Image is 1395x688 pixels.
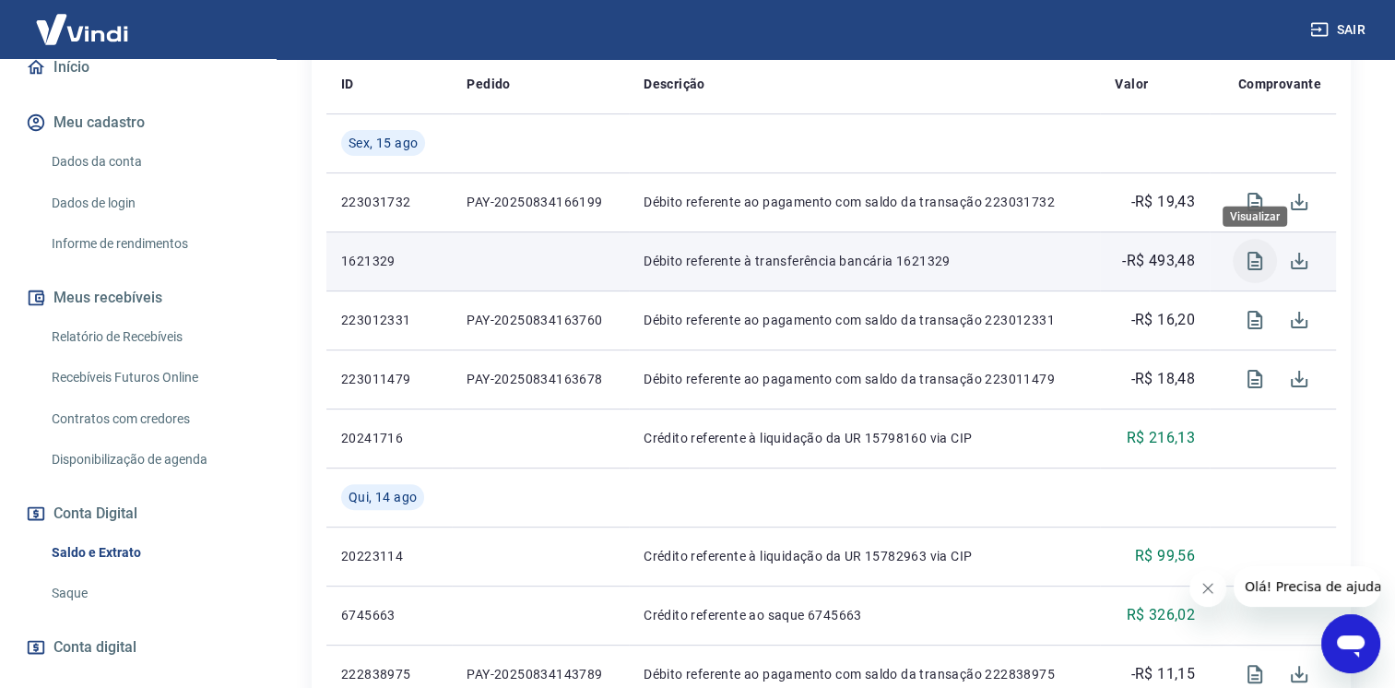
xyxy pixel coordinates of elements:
[467,193,614,211] p: PAY-20250834166199
[341,665,437,683] p: 222838975
[1130,663,1195,685] p: -R$ 11,15
[44,318,254,356] a: Relatório de Recebíveis
[1130,368,1195,390] p: -R$ 18,48
[1233,239,1277,283] span: Visualizar
[1277,239,1321,283] span: Download
[341,193,437,211] p: 223031732
[1233,298,1277,342] span: Visualizar
[1135,545,1195,567] p: R$ 99,56
[467,75,510,93] p: Pedido
[1277,298,1321,342] span: Download
[1238,75,1321,93] p: Comprovante
[644,370,1085,388] p: Débito referente ao pagamento com saldo da transação 223011479
[53,635,136,660] span: Conta digital
[644,75,705,93] p: Descrição
[1189,570,1226,607] iframe: Fechar mensagem
[1223,207,1287,227] div: Visualizar
[44,143,254,181] a: Dados da conta
[1122,250,1195,272] p: -R$ 493,48
[22,278,254,318] button: Meus recebíveis
[341,311,437,329] p: 223012331
[1233,357,1277,401] span: Visualizar
[644,547,1085,565] p: Crédito referente à liquidação da UR 15782963 via CIP
[1277,180,1321,224] span: Download
[341,370,437,388] p: 223011479
[1234,566,1380,607] iframe: Mensagem da empresa
[11,13,155,28] span: Olá! Precisa de ajuda?
[341,252,437,270] p: 1621329
[1126,604,1195,626] p: R$ 326,02
[44,359,254,397] a: Recebíveis Futuros Online
[22,493,254,534] button: Conta Digital
[44,400,254,438] a: Contratos com credores
[1130,309,1195,331] p: -R$ 16,20
[1277,357,1321,401] span: Download
[644,311,1085,329] p: Débito referente ao pagamento com saldo da transação 223012331
[341,429,437,447] p: 20241716
[1130,191,1195,213] p: -R$ 19,43
[44,575,254,612] a: Saque
[349,134,418,152] span: Sex, 15 ago
[44,225,254,263] a: Informe de rendimentos
[1126,427,1195,449] p: R$ 216,13
[644,193,1085,211] p: Débito referente ao pagamento com saldo da transação 223031732
[1115,75,1148,93] p: Valor
[22,102,254,143] button: Meu cadastro
[341,75,354,93] p: ID
[644,606,1085,624] p: Crédito referente ao saque 6745663
[1233,180,1277,224] span: Visualizar
[467,665,614,683] p: PAY-20250834143789
[22,627,254,668] a: Conta digital
[467,370,614,388] p: PAY-20250834163678
[44,534,254,572] a: Saldo e Extrato
[644,252,1085,270] p: Débito referente à transferência bancária 1621329
[22,1,142,57] img: Vindi
[341,606,437,624] p: 6745663
[644,429,1085,447] p: Crédito referente à liquidação da UR 15798160 via CIP
[341,547,437,565] p: 20223114
[44,184,254,222] a: Dados de login
[22,47,254,88] a: Início
[467,311,614,329] p: PAY-20250834163760
[44,441,254,479] a: Disponibilização de agenda
[1306,13,1373,47] button: Sair
[1321,614,1380,673] iframe: Botão para abrir a janela de mensagens
[349,488,417,506] span: Qui, 14 ago
[644,665,1085,683] p: Débito referente ao pagamento com saldo da transação 222838975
